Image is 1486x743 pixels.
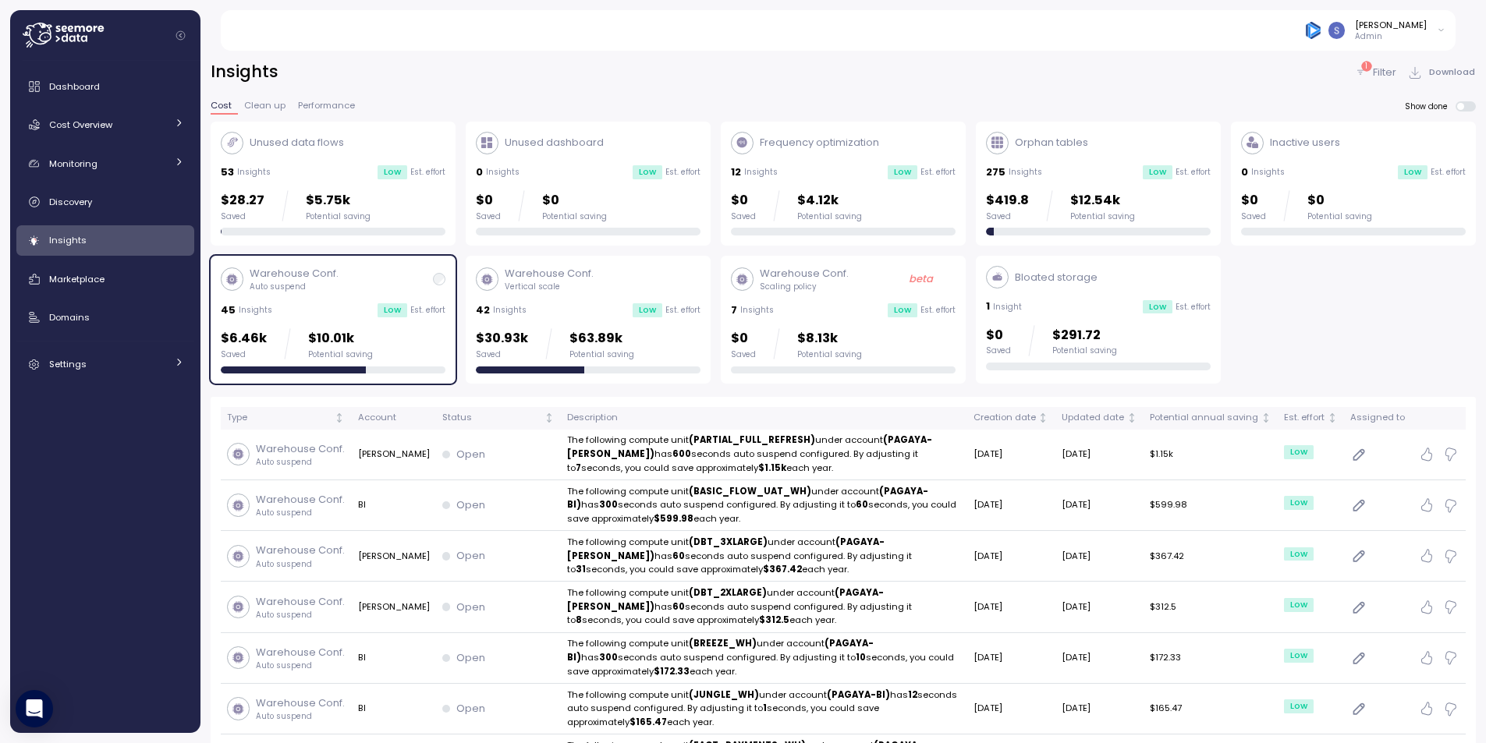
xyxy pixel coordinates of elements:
p: Open [456,600,485,615]
p: $0 [542,190,607,211]
p: Est. effort [920,305,956,316]
p: Open [456,447,485,462]
td: [DATE] [1055,531,1144,582]
div: Low [1398,165,1427,179]
div: Description [567,411,961,425]
div: Potential saving [1052,345,1117,356]
td: [DATE] [967,480,1055,531]
img: ACg8ocLCy7HMj59gwelRyEldAl2GQfy23E10ipDNf0SDYCnD3y85RA=s96-c [1328,22,1345,38]
div: Not sorted [334,412,345,423]
a: Insights [16,225,194,257]
p: Insights [239,305,272,316]
p: $0 [1241,190,1266,211]
span: Download [1429,62,1475,83]
td: [DATE] [1055,480,1144,531]
a: Domains [16,302,194,333]
div: Low [633,303,662,317]
p: Orphan tables [1015,135,1088,150]
div: Low [1284,547,1314,561]
p: Open [456,497,485,513]
a: Monitoring [16,148,194,179]
strong: (PAGAYA-[PERSON_NAME]) [567,536,885,562]
td: [PERSON_NAME] [351,430,435,480]
strong: (PAGAYA-[PERSON_NAME]) [567,586,884,613]
span: Monitoring [49,157,98,170]
p: $28.27 [221,190,264,211]
p: Warehouse Conf. [256,645,345,660]
p: Vertical scale [505,281,594,292]
div: Potential saving [797,349,862,360]
div: Potential saving [569,349,634,360]
a: Dashboard [16,71,194,102]
td: [DATE] [1055,430,1144,480]
p: Auto suspend [256,711,345,722]
p: Open [456,650,485,666]
strong: 10 [856,651,866,663]
div: Not sorted [1037,412,1048,423]
p: Auto suspend [256,559,345,570]
div: Low [633,165,662,179]
div: Saved [221,349,267,360]
td: [PERSON_NAME] [351,582,435,632]
strong: 300 [599,651,618,663]
button: Collapse navigation [171,30,190,41]
strong: 600 [672,448,691,460]
p: Warehouse Conf. [760,266,849,281]
p: Est. effort [1176,302,1211,313]
td: [DATE] [967,684,1055,734]
p: Warehouse Conf. [256,543,345,558]
p: Auto suspend [256,508,345,518]
p: $30.93k [476,328,528,349]
p: Unused dashboard [505,135,604,150]
p: 275 [986,165,1005,180]
p: Insights [1009,167,1042,178]
div: Low [378,165,407,179]
p: 1 [986,299,990,314]
span: Clean up [244,101,285,110]
td: $599.98 [1144,480,1278,531]
strong: 1 [763,702,767,714]
span: Insights [49,234,87,246]
p: Insights [237,167,271,178]
div: Saved [221,211,264,222]
p: The following compute unit under account has seconds auto suspend configured. By adjusting it to ... [567,536,961,577]
p: 42 [476,303,490,318]
div: Potential saving [1307,211,1372,222]
span: Settings [49,358,87,370]
strong: 300 [599,498,618,511]
p: beta [909,271,933,287]
p: The following compute unit under account has seconds auto suspend configured. By adjusting it to ... [567,637,961,678]
div: Low [1284,699,1314,713]
p: Insights [493,305,527,316]
div: Potential saving [1070,211,1135,222]
div: Account [358,411,430,425]
p: Bloated storage [1015,270,1098,285]
p: Warehouse Conf. [505,266,594,281]
p: Admin [1355,31,1427,42]
span: Cost Overview [49,119,112,131]
div: Low [1284,649,1314,663]
div: Low [888,165,917,179]
p: Est. effort [1176,167,1211,178]
td: [DATE] [967,531,1055,582]
p: $63.89k [569,328,634,349]
p: Warehouse Conf. [256,695,345,711]
div: Potential saving [542,211,607,222]
p: Auto suspend [256,610,345,621]
a: Settings [16,349,194,380]
div: Saved [731,211,756,222]
span: Dashboard [49,80,100,93]
strong: $165.47 [630,716,667,728]
p: Insights [740,305,774,316]
p: Est. effort [1431,167,1466,178]
td: [DATE] [967,430,1055,480]
strong: 31 [576,563,586,575]
h2: Insights [211,61,278,83]
strong: 12 [908,688,917,701]
p: The following compute unit under account has seconds auto suspend configured. By adjusting it to ... [567,586,961,628]
div: Type [227,411,332,425]
strong: 60 [672,550,685,562]
a: Marketplace [16,264,194,295]
div: Creation date [974,411,1036,425]
img: 684936bde12995657316ed44.PNG [1305,22,1321,38]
